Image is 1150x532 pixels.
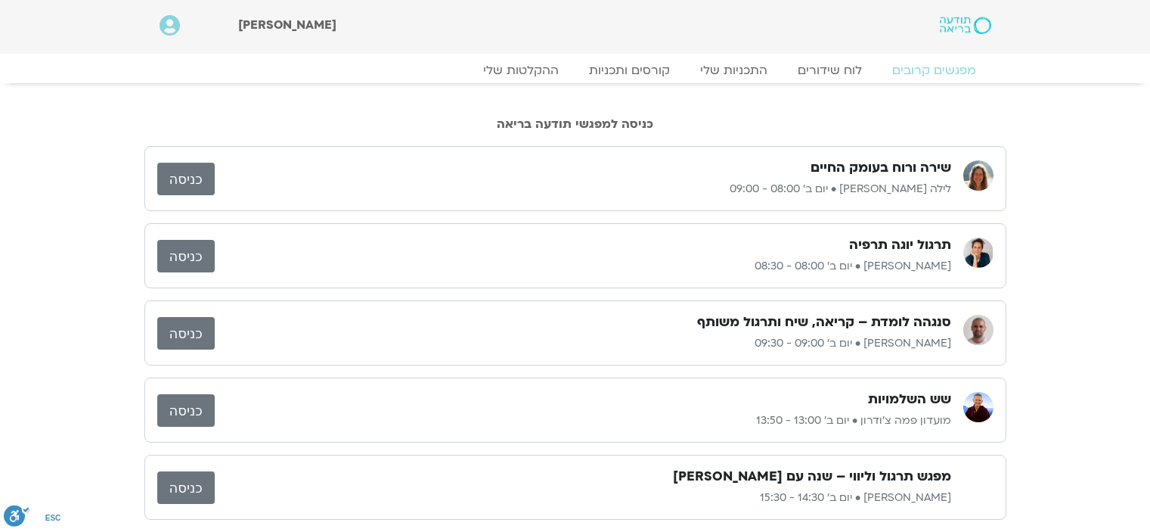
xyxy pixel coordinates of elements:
img: לילה קמחי [963,160,993,191]
a: מפגשים קרובים [877,63,991,78]
h3: סנגהה לומדת – קריאה, שיח ותרגול משותף [697,313,951,331]
a: התכניות שלי [685,63,783,78]
a: כניסה [157,471,215,504]
p: [PERSON_NAME] • יום ב׳ 08:00 - 08:30 [215,257,951,275]
a: כניסה [157,163,215,195]
p: מועדון פמה צ'ודרון • יום ב׳ 13:00 - 13:50 [215,412,951,430]
img: יעל אלנברג [963,238,993,268]
h3: מפגש תרגול וליווי – שנה עם [PERSON_NAME] [673,468,951,486]
img: דקל קנטי [963,315,993,345]
h3: שירה ורוח בעומק החיים [811,159,951,177]
nav: Menu [160,63,991,78]
a: כניסה [157,317,215,350]
a: לוח שידורים [783,63,877,78]
p: [PERSON_NAME] • יום ב׳ 14:30 - 15:30 [215,489,951,507]
a: כניסה [157,394,215,427]
p: לילה [PERSON_NAME] • יום ב׳ 08:00 - 09:00 [215,180,951,198]
h2: כניסה למפגשי תודעה בריאה [144,117,1006,131]
img: מועדון פמה צ'ודרון [963,392,993,422]
span: [PERSON_NAME] [238,17,336,33]
h3: שש השלמויות [868,390,951,409]
h3: תרגול יוגה תרפיה [849,236,951,254]
a: קורסים ותכניות [574,63,685,78]
p: [PERSON_NAME] • יום ב׳ 09:00 - 09:30 [215,334,951,353]
img: רון אלון [963,469,993,499]
a: ההקלטות שלי [468,63,574,78]
a: כניסה [157,240,215,272]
